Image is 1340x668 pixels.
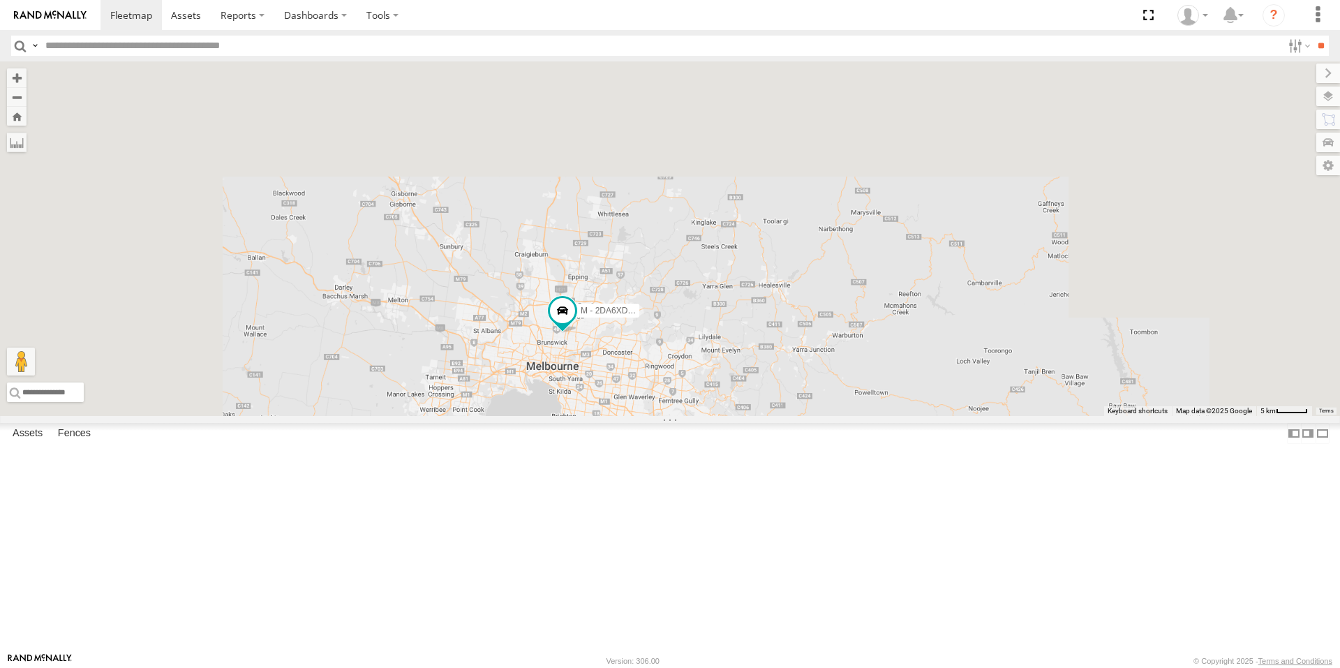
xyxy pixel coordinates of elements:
[1287,423,1301,443] label: Dock Summary Table to the Left
[7,107,27,126] button: Zoom Home
[8,654,72,668] a: Visit our Website
[1108,406,1168,416] button: Keyboard shortcuts
[6,424,50,443] label: Assets
[51,424,98,443] label: Fences
[1301,423,1315,443] label: Dock Summary Table to the Right
[1193,657,1332,665] div: © Copyright 2025 -
[1319,408,1334,414] a: Terms
[7,68,27,87] button: Zoom in
[7,348,35,376] button: Drag Pegman onto the map to open Street View
[1263,4,1285,27] i: ?
[1316,423,1330,443] label: Hide Summary Table
[1256,406,1312,416] button: Map Scale: 5 km per 42 pixels
[581,306,704,316] span: M - 2DA6XD - [PERSON_NAME]
[1176,407,1252,415] span: Map data ©2025 Google
[1283,36,1313,56] label: Search Filter Options
[1316,156,1340,175] label: Map Settings
[606,657,660,665] div: Version: 306.00
[7,87,27,107] button: Zoom out
[1260,407,1276,415] span: 5 km
[14,10,87,20] img: rand-logo.svg
[7,133,27,152] label: Measure
[29,36,40,56] label: Search Query
[1258,657,1332,665] a: Terms and Conditions
[1172,5,1213,26] div: Tye Clark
